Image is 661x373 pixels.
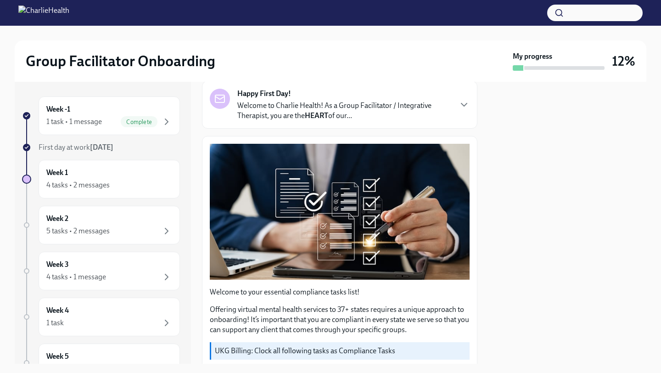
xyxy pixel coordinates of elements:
[39,143,113,152] span: First day at work
[46,305,69,316] h6: Week 4
[215,346,466,356] p: UKG Billing: Clock all following tasks as Compliance Tasks
[22,142,180,153] a: First day at work[DATE]
[90,143,113,152] strong: [DATE]
[46,260,69,270] h6: Week 3
[513,51,552,62] strong: My progress
[26,52,215,70] h2: Group Facilitator Onboarding
[46,226,110,236] div: 5 tasks • 2 messages
[22,96,180,135] a: Week -11 task • 1 messageComplete
[22,206,180,244] a: Week 25 tasks • 2 messages
[305,111,328,120] strong: HEART
[237,89,291,99] strong: Happy First Day!
[612,53,635,69] h3: 12%
[46,117,102,127] div: 1 task • 1 message
[46,214,68,224] h6: Week 2
[18,6,69,20] img: CharlieHealth
[22,160,180,198] a: Week 14 tasks • 2 messages
[46,180,110,190] div: 4 tasks • 2 messages
[210,287,470,297] p: Welcome to your essential compliance tasks list!
[121,119,157,125] span: Complete
[46,104,70,114] h6: Week -1
[22,298,180,336] a: Week 41 task
[237,101,451,121] p: Welcome to Charlie Health! As a Group Facilitator / Integrative Therapist, you are the of our...
[46,272,106,282] div: 4 tasks • 1 message
[46,351,69,362] h6: Week 5
[22,252,180,290] a: Week 34 tasks • 1 message
[46,168,68,178] h6: Week 1
[46,318,64,328] div: 1 task
[210,305,470,335] p: Offering virtual mental health services to 37+ states requires a unique approach to onboarding! I...
[210,144,470,279] button: Zoom image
